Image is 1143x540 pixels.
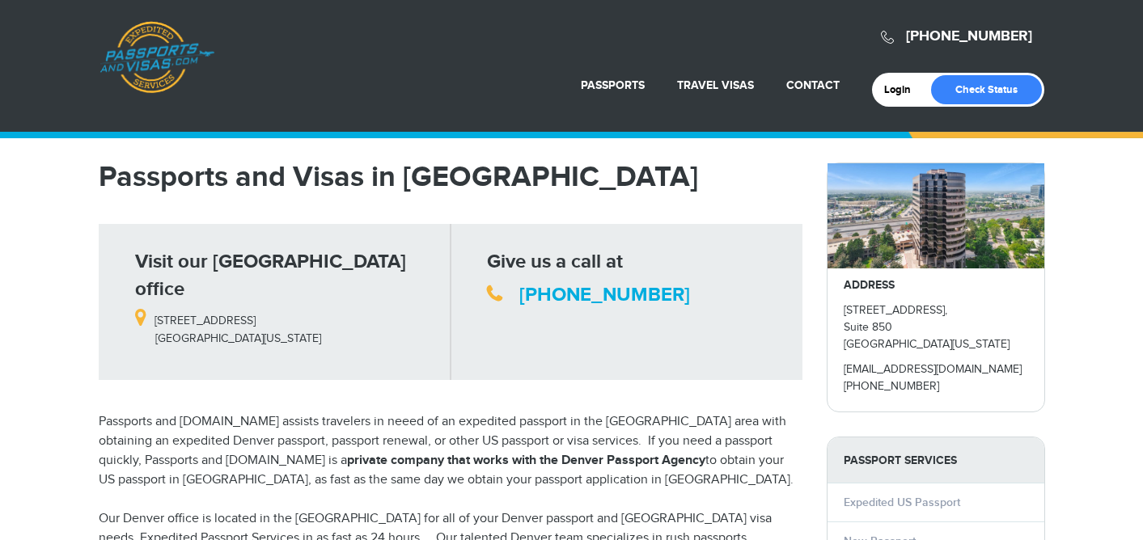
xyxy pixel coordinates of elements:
a: Expedited US Passport [844,496,960,509]
a: [PHONE_NUMBER] [519,283,690,306]
strong: PASSPORT SERVICES [828,437,1044,483]
a: Login [884,83,922,96]
strong: Give us a call at [487,250,623,273]
strong: Visit our [GEOGRAPHIC_DATA] office [135,250,406,301]
a: [EMAIL_ADDRESS][DOMAIN_NAME] [844,363,1022,376]
strong: ADDRESS [844,278,895,292]
a: Passports [581,78,645,92]
a: Travel Visas [677,78,754,92]
p: [STREET_ADDRESS], Suite 850 [GEOGRAPHIC_DATA][US_STATE] [844,302,1028,353]
a: [PHONE_NUMBER] [906,27,1032,45]
p: [STREET_ADDRESS] [GEOGRAPHIC_DATA][US_STATE] [135,303,438,347]
p: [PHONE_NUMBER] [844,378,1028,395]
a: Contact [786,78,840,92]
p: Passports and [DOMAIN_NAME] assists travelers in neeed of an expedited passport in the [GEOGRAPHI... [99,412,802,490]
a: Check Status [931,75,1042,104]
a: Passports & [DOMAIN_NAME] [99,21,214,94]
strong: private company that works with the Denver Passport Agency [347,453,705,468]
img: passportsandvisas_denver_5251_dtc_parkway_-_28de80_-_029b8f063c7946511503b0bb3931d518761db640.jpg [828,163,1044,268]
h1: Passports and Visas in [GEOGRAPHIC_DATA] [99,162,802,192]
